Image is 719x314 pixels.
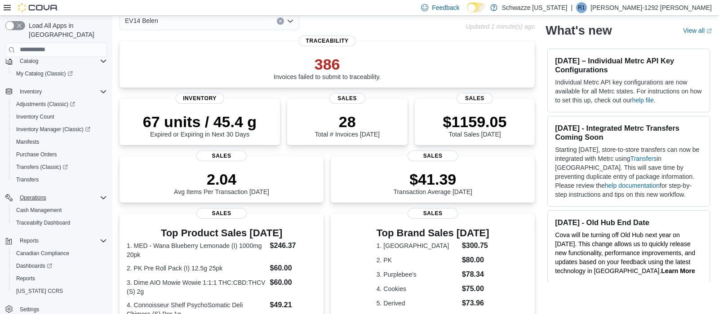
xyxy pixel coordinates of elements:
button: Inventory [16,86,45,97]
span: Operations [16,192,107,203]
span: Reports [13,273,107,284]
button: Manifests [9,136,111,148]
span: Dashboards [13,261,107,271]
a: Cash Management [13,205,65,216]
span: Sales [457,93,493,104]
div: Expired or Expiring in Next 30 Days [143,113,257,138]
dt: 3. Purplebee's [377,270,458,279]
a: Inventory Manager (Classic) [9,123,111,136]
p: Starting [DATE], store-to-store transfers can now be integrated with Metrc using in [GEOGRAPHIC_D... [555,145,702,199]
button: Traceabilty Dashboard [9,217,111,229]
a: Manifests [13,137,43,147]
span: Transfers (Classic) [16,164,68,171]
button: Inventory [2,85,111,98]
span: Manifests [13,137,107,147]
span: Cova will be turning off Old Hub next year on [DATE]. This change allows us to quickly release ne... [555,231,695,274]
a: Purchase Orders [13,149,61,160]
button: Inventory Count [9,111,111,123]
span: Reports [16,275,35,282]
a: My Catalog (Classic) [13,68,76,79]
a: help file [632,97,654,104]
button: Open list of options [287,18,294,25]
span: Cash Management [13,205,107,216]
a: Adjustments (Classic) [9,98,111,111]
div: Invoices failed to submit to traceability. [274,55,381,80]
span: Feedback [432,3,459,12]
dt: 3. Dime AIO Mowie Wowie 1:1:1 THC:CBD:THCV (S) 2g [127,278,266,296]
div: Total # Invoices [DATE] [315,113,380,138]
p: 386 [274,55,381,73]
span: Sales [408,150,458,161]
img: Cova [18,3,58,12]
a: Inventory Count [13,111,58,122]
a: Adjustments (Classic) [13,99,79,110]
h3: Top Product Sales [DATE] [127,228,316,239]
a: Canadian Compliance [13,248,73,259]
span: Traceability [299,35,356,46]
dt: 2. PK Pre Roll Pack (I) 12.5g 25pk [127,264,266,273]
button: Transfers [9,173,111,186]
a: Transfers [13,174,42,185]
span: Inventory [20,88,42,95]
span: Reports [20,237,39,244]
dt: 4. Cookies [377,284,458,293]
button: [US_STATE] CCRS [9,285,111,297]
span: Canadian Compliance [13,248,107,259]
div: Reggie-1292 Gutierrez [576,2,587,13]
span: Washington CCRS [13,286,107,296]
p: $41.39 [393,170,472,188]
button: Purchase Orders [9,148,111,161]
span: EV14 Belen [125,15,158,26]
a: help documentation [605,182,660,189]
button: Catalog [16,56,42,66]
span: Inventory [16,86,107,97]
span: Reports [16,235,107,246]
a: Transfers (Classic) [9,161,111,173]
a: Reports [13,273,39,284]
a: Transfers (Classic) [13,162,71,172]
p: Individual Metrc API key configurations are now available for all Metrc states. For instructions ... [555,78,702,105]
a: Traceabilty Dashboard [13,217,74,228]
span: Traceabilty Dashboard [13,217,107,228]
span: Purchase Orders [16,151,57,158]
svg: External link [706,28,712,34]
p: Schwazze [US_STATE] [502,2,568,13]
a: Dashboards [13,261,56,271]
h3: Top Brand Sales [DATE] [377,228,489,239]
span: Cash Management [16,207,62,214]
h3: [DATE] – Individual Metrc API Key Configurations [555,56,702,74]
button: Cash Management [9,204,111,217]
span: Inventory Manager (Classic) [16,126,90,133]
span: R1 [578,2,585,13]
a: Transfers [630,155,657,162]
button: Catalog [2,55,111,67]
dd: $60.00 [270,277,317,288]
button: Canadian Compliance [9,247,111,260]
dd: $73.96 [462,298,489,309]
span: Sales [408,208,458,219]
span: My Catalog (Classic) [13,68,107,79]
dd: $49.21 [270,300,317,310]
span: Sales [329,93,365,104]
div: Avg Items Per Transaction [DATE] [174,170,269,195]
span: Inventory Manager (Classic) [13,124,107,135]
span: Catalog [16,56,107,66]
span: Transfers (Classic) [13,162,107,172]
span: Purchase Orders [13,149,107,160]
span: Inventory Count [16,113,54,120]
span: Traceabilty Dashboard [16,219,70,226]
p: | [571,2,573,13]
span: Operations [20,194,46,201]
button: Reports [2,234,111,247]
span: Inventory Count [13,111,107,122]
button: Reports [16,235,42,246]
span: Load All Apps in [GEOGRAPHIC_DATA] [25,21,107,39]
span: Adjustments (Classic) [16,101,75,108]
a: [US_STATE] CCRS [13,286,67,296]
dd: $300.75 [462,240,489,251]
span: Settings [20,306,39,313]
a: Inventory Manager (Classic) [13,124,94,135]
input: Dark Mode [467,3,486,12]
h3: [DATE] - Old Hub End Date [555,218,702,227]
a: View allExternal link [683,27,712,34]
